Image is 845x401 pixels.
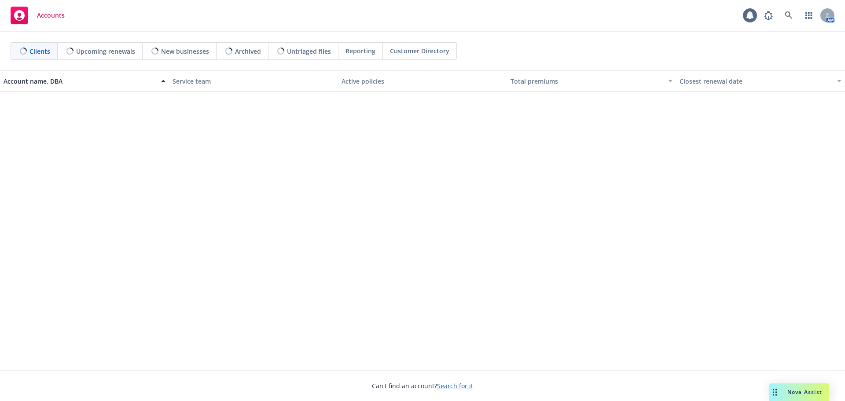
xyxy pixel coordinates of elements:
[390,46,449,55] span: Customer Directory
[161,47,209,56] span: New businesses
[37,12,65,19] span: Accounts
[169,70,338,92] button: Service team
[769,383,829,401] button: Nova Assist
[4,77,156,86] div: Account name, DBA
[338,70,507,92] button: Active policies
[760,7,777,24] a: Report a Bug
[769,383,780,401] div: Drag to move
[787,388,822,396] span: Nova Assist
[342,77,503,86] div: Active policies
[372,381,473,390] span: Can't find an account?
[29,47,50,56] span: Clients
[680,77,832,86] div: Closest renewal date
[345,46,375,55] span: Reporting
[173,77,334,86] div: Service team
[7,3,68,28] a: Accounts
[76,47,135,56] span: Upcoming renewals
[676,70,845,92] button: Closest renewal date
[287,47,331,56] span: Untriaged files
[235,47,261,56] span: Archived
[800,7,818,24] a: Switch app
[507,70,676,92] button: Total premiums
[780,7,797,24] a: Search
[437,382,473,390] a: Search for it
[511,77,663,86] div: Total premiums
